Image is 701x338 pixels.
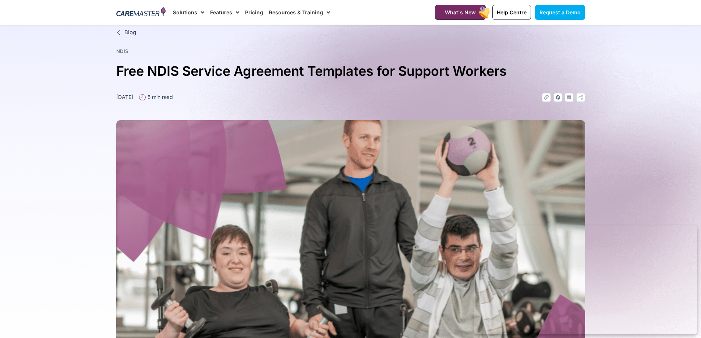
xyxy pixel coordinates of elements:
a: What's New [435,5,486,20]
span: Help Centre [497,9,527,15]
a: Request a Demo [535,5,585,20]
img: CareMaster Logo [116,7,166,18]
time: [DATE] [116,94,133,100]
a: Help Centre [492,5,531,20]
span: Request a Demo [539,9,581,15]
h1: Free NDIS Service Agreement Templates for Support Workers [116,60,585,82]
iframe: Popup CTA [474,225,697,334]
span: Blog [123,28,136,37]
a: Blog [116,28,585,37]
span: What's New [445,9,476,15]
a: NDIS [116,48,128,54]
span: 5 min read [146,93,173,101]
